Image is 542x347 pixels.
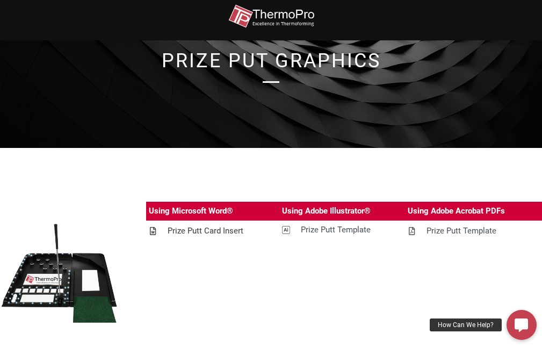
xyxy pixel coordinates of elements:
[279,221,405,239] a: Prize Putt Template
[427,224,496,238] div: Prize Putt Template
[282,204,371,218] div: Using Adobe Illustrator®
[408,204,505,218] div: Using Adobe Acrobat PDFs
[228,4,314,29] img: thermopro-logo-non-iso
[146,222,279,240] a: Prize Putt Card Insert
[168,224,243,238] div: Prize Putt Card Insert
[507,310,537,340] a: How Can We Help?
[301,223,371,237] div: Prize Putt Template
[405,222,542,240] a: Prize Putt Template
[430,318,502,331] div: How Can We Help?
[149,204,233,218] div: Using Microsoft Word®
